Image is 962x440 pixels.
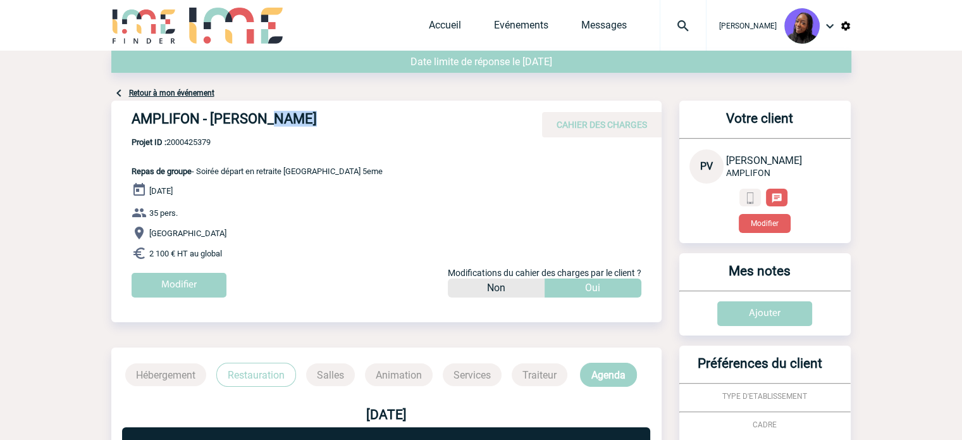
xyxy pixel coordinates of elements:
[132,167,383,176] span: - Soirée départ en retraite [GEOGRAPHIC_DATA] 5eme
[448,268,641,278] span: Modifications du cahier des charges par le client ?
[580,363,637,387] p: Agenda
[744,192,756,204] img: portable.png
[306,363,355,386] p: Salles
[132,137,383,147] span: 2000425379
[149,186,173,196] span: [DATE]
[365,363,433,386] p: Animation
[410,56,552,68] span: Date limite de réponse le [DATE]
[216,363,296,387] p: Restauration
[722,392,807,401] span: TYPE D'ETABLISSEMENT
[132,167,192,176] span: Repas de groupe
[443,363,502,386] p: Services
[149,208,178,218] span: 35 pers.
[581,19,627,37] a: Messages
[753,420,777,429] span: CADRE
[429,19,461,37] a: Accueil
[132,137,166,147] b: Projet ID :
[739,214,791,233] button: Modifier
[684,111,836,138] h3: Votre client
[726,154,802,167] span: [PERSON_NAME]
[726,168,770,178] span: AMPLIFON
[512,363,567,386] p: Traiteur
[557,120,647,130] span: CAHIER DES CHARGES
[125,363,206,386] p: Hébergement
[129,89,214,97] a: Retour à mon événement
[719,22,777,30] span: [PERSON_NAME]
[684,356,836,383] h3: Préférences du client
[771,192,782,204] img: chat-24-px-w.png
[700,160,713,172] span: PV
[111,8,177,44] img: IME-Finder
[487,279,505,298] p: Non
[585,279,600,298] p: Oui
[366,407,407,422] b: [DATE]
[494,19,548,37] a: Evénements
[784,8,820,44] img: 131349-0.png
[149,249,222,258] span: 2 100 € HT au global
[149,229,226,238] span: [GEOGRAPHIC_DATA]
[717,301,812,326] input: Ajouter
[132,273,226,298] input: Modifier
[132,111,511,132] h4: AMPLIFON - [PERSON_NAME]
[684,263,836,291] h3: Mes notes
